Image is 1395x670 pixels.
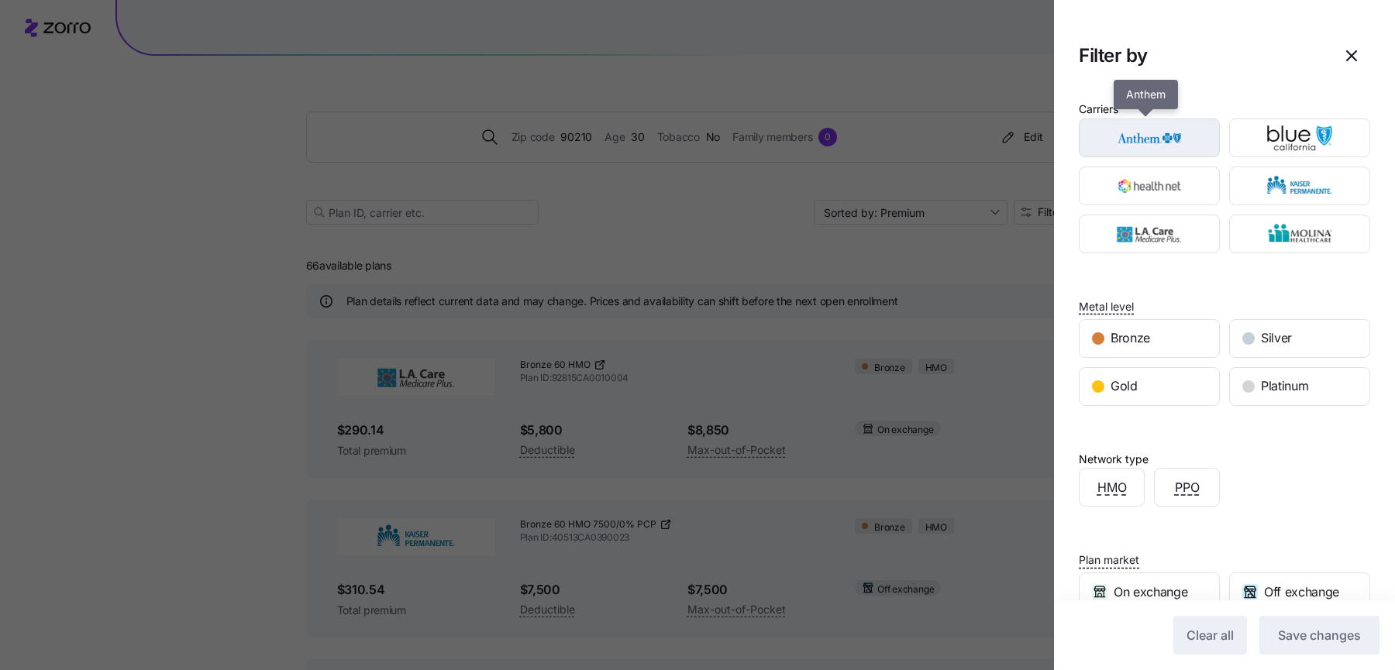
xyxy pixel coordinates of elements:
span: Silver [1261,328,1292,348]
img: L.A. Care Health Plan [1093,218,1207,249]
span: Gold [1111,376,1138,396]
span: Clear all [1187,626,1234,644]
h1: Filter by [1079,43,1321,67]
span: Off exchange [1264,582,1339,602]
img: Health Net [1093,170,1207,201]
img: Kaiser Permanente [1243,170,1357,201]
span: HMO [1097,478,1127,497]
span: Platinum [1261,376,1308,396]
img: BlueShield of California [1243,122,1357,153]
span: Metal level [1079,299,1134,314]
img: Anthem [1093,122,1207,153]
span: On exchange [1114,582,1187,602]
button: Save changes [1259,616,1379,655]
button: Clear all [1173,616,1247,655]
span: PPO [1175,478,1200,497]
img: Molina [1243,218,1357,249]
div: Carriers [1079,101,1118,118]
span: Bronze [1111,328,1150,348]
span: Save changes [1278,626,1361,644]
span: Plan market [1079,552,1139,568]
div: Network type [1079,451,1149,468]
